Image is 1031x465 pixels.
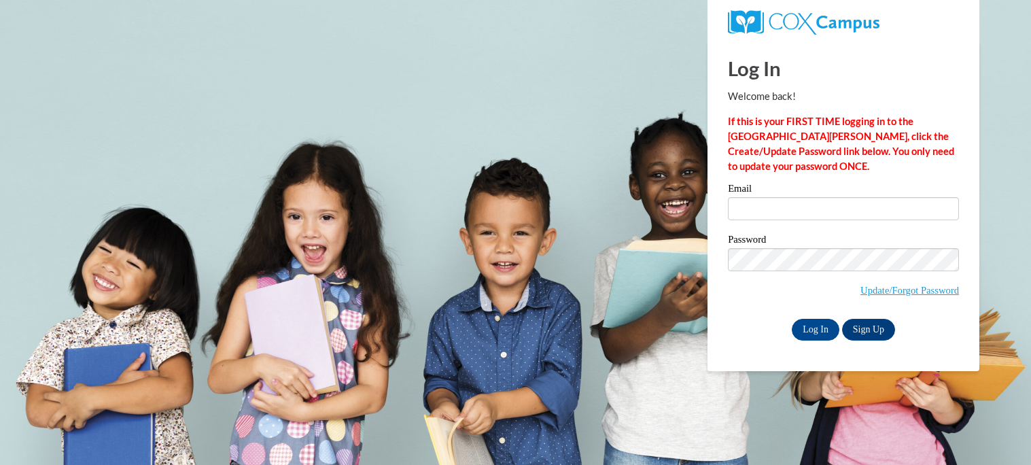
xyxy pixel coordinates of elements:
[728,235,959,248] label: Password
[860,285,959,296] a: Update/Forgot Password
[728,184,959,197] label: Email
[728,116,954,172] strong: If this is your FIRST TIME logging in to the [GEOGRAPHIC_DATA][PERSON_NAME], click the Create/Upd...
[728,16,879,27] a: COX Campus
[728,89,959,104] p: Welcome back!
[728,54,959,82] h1: Log In
[728,10,879,35] img: COX Campus
[842,319,895,341] a: Sign Up
[792,319,839,341] input: Log In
